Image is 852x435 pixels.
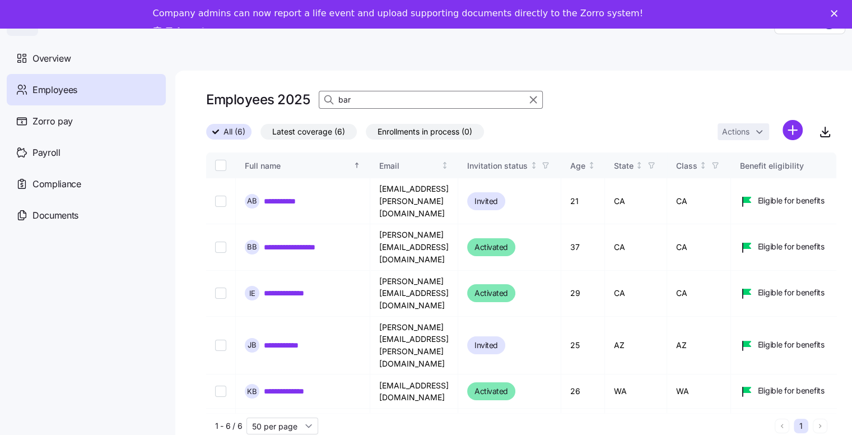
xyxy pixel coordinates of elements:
span: Eligible for benefits [758,339,825,350]
input: Select all records [215,160,226,171]
span: Employees [32,83,77,97]
th: Invitation statusNot sorted [458,152,561,178]
div: Not sorted [699,161,707,169]
div: Not sorted [635,161,643,169]
h1: Employees 2025 [206,91,310,108]
td: 26 [561,374,605,409]
td: 37 [561,224,605,270]
input: Search Employees [319,91,543,109]
span: J B [248,341,257,349]
a: Compliance [7,168,166,200]
button: Next page [813,419,827,433]
span: Activated [474,240,508,254]
td: CA [605,178,667,224]
div: Age [570,160,585,172]
div: State [614,160,634,172]
span: Activated [474,286,508,300]
span: Activated [474,385,508,398]
span: Payroll [32,146,60,160]
span: A B [247,197,257,205]
td: 25 [561,317,605,375]
div: Full name [245,160,351,172]
input: Select record 2 [215,242,226,253]
td: AZ [667,317,731,375]
span: Eligible for benefits [758,385,825,396]
span: Actions [722,128,749,136]
div: Invitation status [467,160,528,172]
td: 29 [561,271,605,317]
td: [EMAIL_ADDRESS][PERSON_NAME][DOMAIN_NAME] [370,178,458,224]
td: CA [667,178,731,224]
span: B B [247,243,257,251]
td: CA [667,224,731,270]
div: Company admins can now report a life event and upload supporting documents directly to the Zorro ... [153,8,643,19]
td: [PERSON_NAME][EMAIL_ADDRESS][DOMAIN_NAME] [370,271,458,317]
span: Enrollments in process (0) [378,124,472,139]
span: Invited [474,195,498,208]
th: EmailNot sorted [370,152,458,178]
button: Previous page [775,419,789,433]
input: Select record 4 [215,340,226,351]
span: Eligible for benefits [758,195,825,206]
span: I E [249,290,255,297]
td: AZ [605,317,667,375]
div: Not sorted [441,161,449,169]
span: Eligible for benefits [758,241,825,252]
td: WA [605,374,667,409]
div: Class [676,160,697,172]
svg: add icon [783,120,803,140]
th: Full nameSorted ascending [236,152,370,178]
span: Documents [32,209,78,223]
div: Email [379,160,439,172]
input: Select record 1 [215,196,226,207]
th: AgeNot sorted [561,152,605,178]
td: WA [667,374,731,409]
a: Overview [7,43,166,74]
span: Zorro pay [32,114,73,128]
button: 1 [794,419,808,433]
a: Zorro pay [7,105,166,137]
td: [PERSON_NAME][EMAIL_ADDRESS][DOMAIN_NAME] [370,224,458,270]
div: Not sorted [530,161,538,169]
input: Select record 3 [215,288,226,299]
span: Compliance [32,177,81,191]
td: [PERSON_NAME][EMAIL_ADDRESS][PERSON_NAME][DOMAIN_NAME] [370,317,458,375]
span: Invited [474,339,498,352]
span: 1 - 6 / 6 [215,420,242,432]
span: All (6) [224,124,245,139]
td: CA [667,271,731,317]
div: Close [831,10,842,17]
th: ClassNot sorted [667,152,731,178]
span: K B [247,388,257,395]
div: Not sorted [588,161,595,169]
span: Overview [32,52,71,66]
td: 21 [561,178,605,224]
span: Eligible for benefits [758,287,825,298]
td: CA [605,224,667,270]
td: [EMAIL_ADDRESS][DOMAIN_NAME] [370,374,458,409]
a: Documents [7,200,166,231]
a: Payroll [7,137,166,168]
a: Employees [7,74,166,105]
span: Latest coverage (6) [272,124,345,139]
td: CA [605,271,667,317]
a: Take a tour [153,26,223,38]
div: Sorted ascending [353,161,361,169]
input: Select record 5 [215,386,226,397]
th: StateNot sorted [605,152,667,178]
button: Actions [718,123,769,140]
